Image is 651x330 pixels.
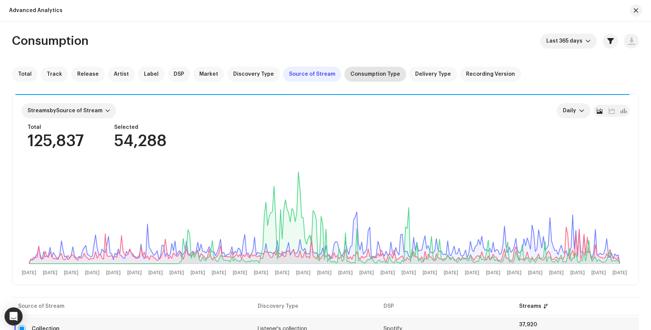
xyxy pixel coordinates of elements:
span: Recording Version [466,71,515,77]
text: [DATE] [359,270,374,275]
span: Consumption Type [350,71,400,77]
text: [DATE] [570,270,585,275]
div: dropdown trigger [585,34,591,49]
text: [DATE] [212,270,226,275]
text: [DATE] [613,270,627,275]
span: Discovery Type [233,71,274,77]
text: [DATE] [296,270,310,275]
span: Artist [114,71,129,77]
div: Open Intercom Messenger [5,307,23,325]
span: Label [144,71,159,77]
text: [DATE] [444,270,458,275]
span: Daily [563,103,579,118]
text: [DATE] [148,270,163,275]
text: [DATE] [486,270,500,275]
text: [DATE] [317,270,332,275]
text: [DATE] [465,270,479,275]
span: Last 365 days [546,34,585,49]
text: [DATE] [549,270,564,275]
text: [DATE] [381,270,395,275]
div: dropdown trigger [579,103,584,118]
text: [DATE] [591,270,606,275]
div: 37,920 [519,322,633,327]
div: Selected [114,124,167,130]
span: Market [199,71,218,77]
text: [DATE] [507,270,521,275]
text: [DATE] [233,270,247,275]
span: Delivery Type [415,71,451,77]
text: [DATE] [423,270,437,275]
text: [DATE] [191,270,205,275]
span: Source of Stream [289,71,335,77]
text: [DATE] [170,270,184,275]
text: [DATE] [402,270,416,275]
text: [DATE] [127,270,142,275]
text: [DATE] [338,270,353,275]
span: DSP [174,71,184,77]
text: [DATE] [254,270,268,275]
text: [DATE] [528,270,542,275]
text: [DATE] [275,270,289,275]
